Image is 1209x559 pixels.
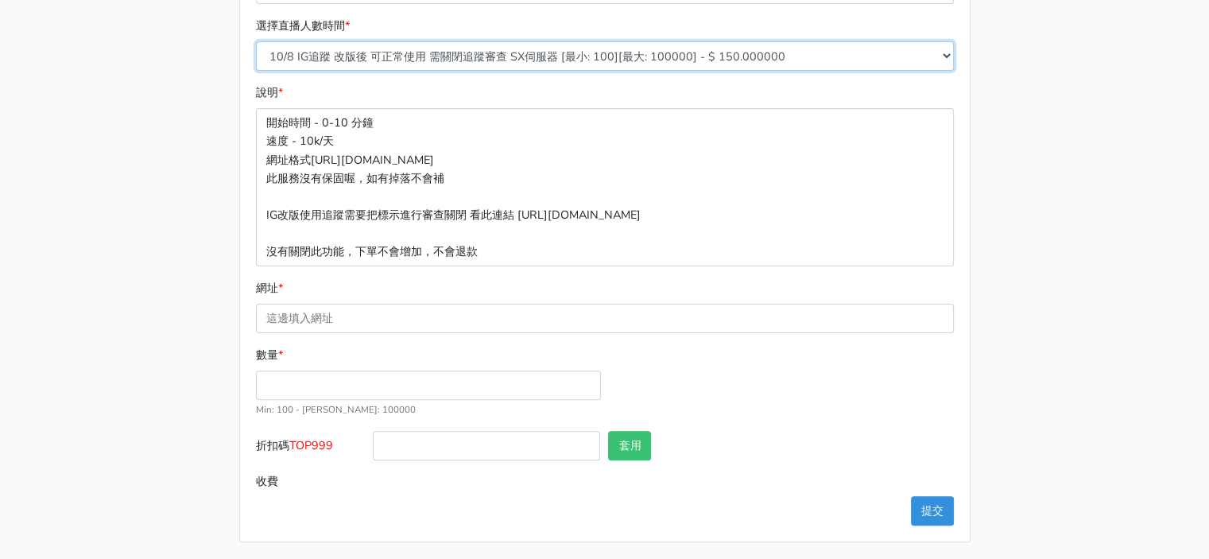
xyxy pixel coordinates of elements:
[256,279,283,297] label: 網址
[608,431,651,460] button: 套用
[256,346,283,364] label: 數量
[256,403,416,416] small: Min: 100 - [PERSON_NAME]: 100000
[256,83,283,102] label: 說明
[256,108,954,266] p: 開始時間 - 0-10 分鐘 速度 - 10k/天 網址格式[URL][DOMAIN_NAME] 此服務沒有保固喔，如有掉落不會補 IG改版使用追蹤需要把標示進行審查關閉 看此連結 [URL][...
[252,431,370,467] label: 折扣碼
[252,467,370,496] label: 收費
[256,304,954,333] input: 這邊填入網址
[289,437,333,453] span: TOP999
[911,496,954,526] button: 提交
[256,17,350,35] label: 選擇直播人數時間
